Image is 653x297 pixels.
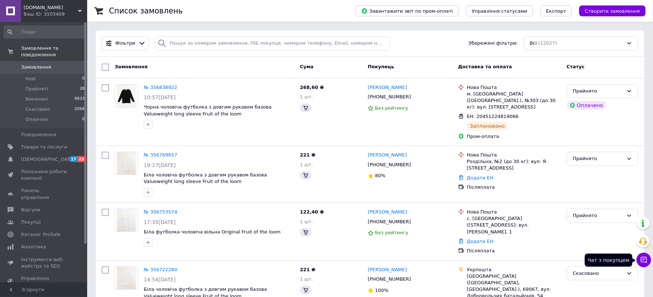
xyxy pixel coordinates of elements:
span: 17 [69,156,77,162]
button: Створити замовлення [579,5,646,16]
div: Укрпошта [467,267,561,273]
span: Експорт [546,8,567,14]
span: 0 [82,76,85,82]
span: [PHONE_NUMBER] [368,276,411,282]
span: Повідомлення [21,131,56,138]
span: Управління сайтом [21,275,67,288]
button: Управління статусами [466,5,533,16]
a: [PERSON_NAME] [368,209,407,216]
div: м. [GEOGRAPHIC_DATA] ([GEOGRAPHIC_DATA].), №303 (до 30 кг): вул. [STREET_ADDRESS] [467,91,561,111]
div: Пром-оплата [467,133,561,140]
span: Збережені фільтри: [469,40,518,47]
div: Прийнято [573,155,624,163]
span: Cума [300,64,313,69]
span: 1 шт. [300,162,313,167]
span: 268,60 ₴ [300,85,324,90]
button: Експорт [540,5,572,16]
span: Всі [530,40,537,47]
span: 80% [375,173,386,178]
button: Чат з покупцем [637,253,651,267]
span: Виконані [25,96,48,102]
div: Ваш ID: 3103409 [24,11,87,17]
span: Завантажити звіт по пром-оплаті [361,8,453,14]
span: 221 ₴ [300,267,316,272]
img: Фото товару [117,152,136,175]
span: Інструменти веб-майстра та SEO [21,256,67,269]
span: Нові [25,76,36,82]
span: Прийняті [25,86,48,92]
span: 28 [80,86,85,92]
span: Відгуки [21,207,40,213]
a: Біла футболка чоловіча вільна Original Fruit of the loom [144,229,281,235]
a: Фото товару [115,84,138,107]
div: Післяплата [467,184,561,191]
span: Без рейтингу [375,105,409,111]
a: [PERSON_NAME] [368,267,407,273]
a: № 356769657 [144,152,177,158]
div: Чат з покупцем [585,254,632,267]
img: Фото товару [117,209,136,232]
span: 122,40 ₴ [300,209,324,215]
div: Прийнято [573,212,624,220]
span: 1 шт. [300,219,313,224]
a: Фото товару [115,152,138,175]
span: 1 шт. [300,94,313,99]
span: Замовлення та повідомлення [21,45,87,58]
a: Біла чоловіча футболка з довгим рукавом базова Valueweight long sleeve Fruit of the loom [144,172,267,184]
a: Додати ЕН [467,239,494,244]
span: Доставка та оплата [458,64,512,69]
span: Створити замовлення [585,8,640,14]
span: Скасовані [25,106,50,113]
span: Чорна чоловіча футболка з довгим рукавом базова Valueweight long sleeve Fruit of the loom [144,104,272,117]
span: [PHONE_NUMBER] [368,94,411,99]
span: Товари та послуги [21,144,67,150]
span: [PHONE_NUMBER] [368,162,411,167]
span: Аналітика [21,244,46,250]
div: Оплачено [567,101,606,110]
span: Фільтри [115,40,135,47]
span: 100% [375,288,389,293]
span: Панель управління [21,187,67,200]
span: Показники роботи компанії [21,168,67,182]
span: Покупці [21,219,41,225]
span: 221 ₴ [300,152,316,158]
div: Нова Пошта [467,152,561,158]
div: Заплановано [467,122,508,130]
span: 19:27[DATE] [144,162,176,168]
button: Завантажити звіт по пром-оплаті [356,5,459,16]
span: Статус [567,64,585,69]
span: ЕН: 20451224819066 [467,114,519,119]
a: № 356838922 [144,85,177,90]
span: 17:35[DATE] [144,219,176,225]
span: 2066 [74,106,85,113]
span: 9933 [74,96,85,102]
div: Післяплата [467,248,561,254]
span: Замовлення [115,64,147,69]
span: 0 [82,116,85,123]
span: futbolka.online [24,4,78,11]
span: 23 [77,156,86,162]
a: Фото товару [115,209,138,232]
span: (12027) [539,40,557,46]
a: Створити замовлення [572,8,646,13]
a: Фото товару [115,267,138,290]
span: Оплачені [25,116,48,123]
img: Фото товару [117,267,136,289]
span: 14:54[DATE] [144,277,176,282]
div: Нова Пошта [467,84,561,91]
div: с. [GEOGRAPHIC_DATA] ([STREET_ADDRESS]: вул. [PERSON_NAME], 1 [467,215,561,235]
a: № 356753574 [144,209,177,215]
span: [DEMOGRAPHIC_DATA] [21,156,75,163]
div: Роздільна, №2 (до 30 кг): вул. Я. [STREET_ADDRESS] [467,158,561,171]
span: Замовлення [21,64,51,70]
span: Каталог ProSale [21,231,60,238]
a: № 356722280 [144,267,177,272]
div: Нова Пошта [467,209,561,215]
a: [PERSON_NAME] [368,84,407,91]
span: Без рейтингу [375,230,409,235]
span: 1 шт. [300,276,313,282]
a: Додати ЕН [467,175,494,180]
span: 10:57[DATE] [144,94,176,100]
